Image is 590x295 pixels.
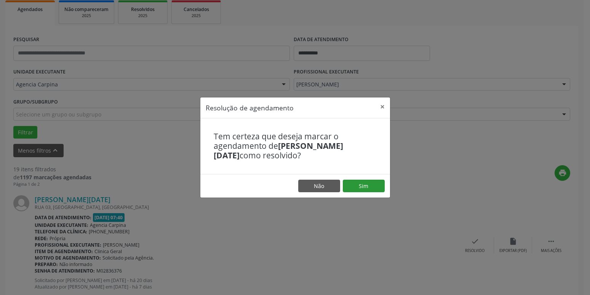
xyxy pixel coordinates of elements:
button: Close [375,97,390,116]
button: Não [298,180,340,193]
h5: Resolução de agendamento [206,103,294,113]
h4: Tem certeza que deseja marcar o agendamento de como resolvido? [214,132,377,161]
b: [PERSON_NAME][DATE] [214,140,343,161]
button: Sim [343,180,385,193]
